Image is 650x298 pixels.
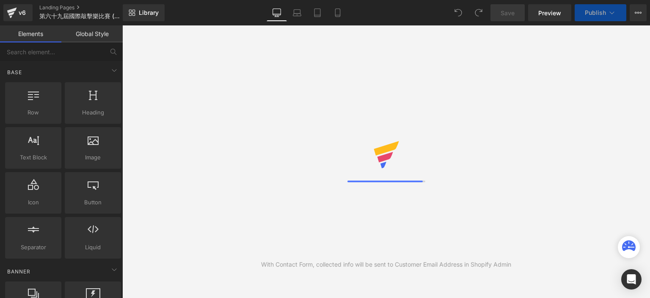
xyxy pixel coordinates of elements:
span: Banner [6,267,31,276]
button: Undo [450,4,467,21]
span: Icon [8,198,59,207]
a: Tablet [307,4,328,21]
span: Library [139,9,159,17]
a: Mobile [328,4,348,21]
span: Preview [538,8,561,17]
a: Desktop [267,4,287,21]
span: Separator [8,243,59,252]
a: Landing Pages [39,4,137,11]
button: Publish [575,4,626,21]
span: Heading [67,108,118,117]
a: Preview [528,4,571,21]
div: v6 [17,7,28,18]
span: Publish [585,9,606,16]
span: Button [67,198,118,207]
a: v6 [3,4,33,21]
div: With Contact Form, collected info will be sent to Customer Email Address in Shopify Admin [261,260,511,269]
span: 第六十九屆國際敲擊樂比賽 (得獎公佈) [39,13,121,19]
button: More [630,4,647,21]
a: Laptop [287,4,307,21]
div: Open Intercom Messenger [621,269,642,290]
span: Base [6,68,23,76]
span: Liquid [67,243,118,252]
span: Image [67,153,118,162]
a: New Library [123,4,165,21]
span: Row [8,108,59,117]
button: Redo [470,4,487,21]
span: Save [501,8,515,17]
span: Text Block [8,153,59,162]
a: Global Style [61,25,123,42]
